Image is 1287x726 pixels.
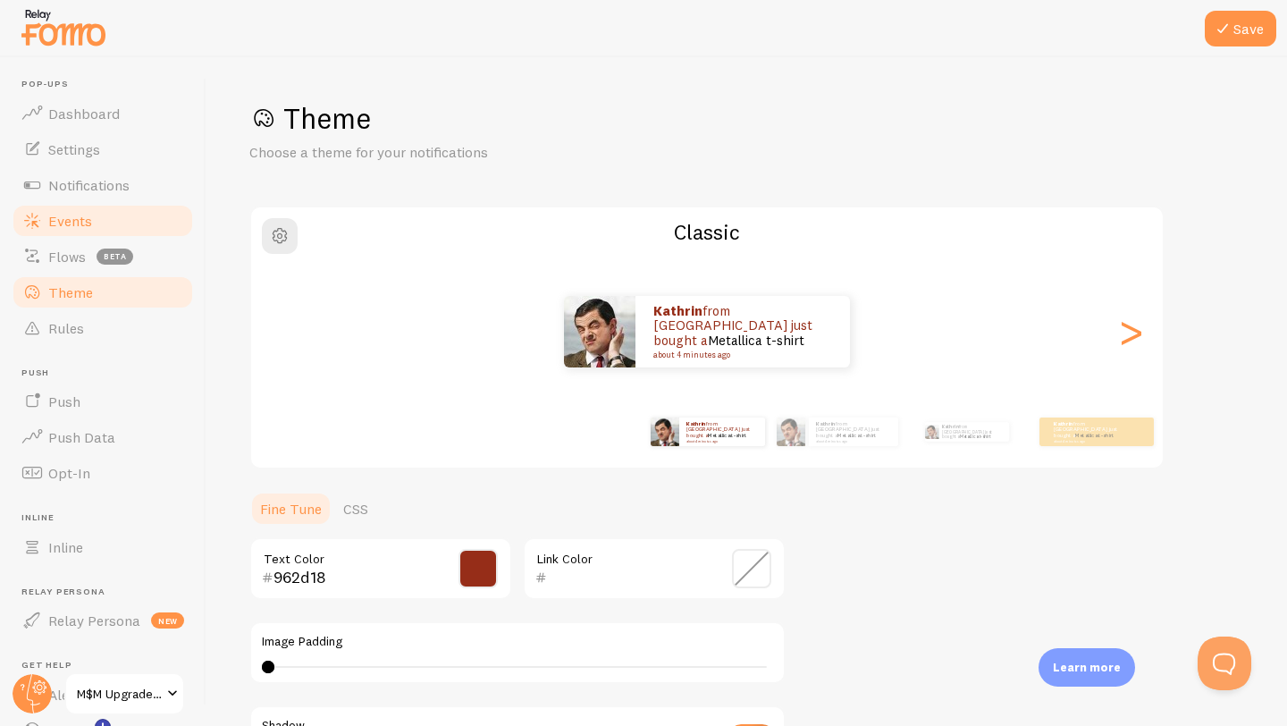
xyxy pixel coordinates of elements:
[97,249,133,265] span: beta
[11,96,195,131] a: Dashboard
[777,418,805,446] img: Fomo
[837,432,876,439] a: Metallica t-shirt
[332,491,379,527] a: CSS
[251,218,1163,246] h2: Classic
[686,420,706,427] strong: Kathrin
[11,310,195,346] a: Rules
[249,100,1244,137] h1: Theme
[960,434,990,439] a: Metallica t-shirt
[1053,659,1121,676] p: Learn more
[1039,648,1135,687] div: Learn more
[816,420,836,427] strong: Kathrin
[11,419,195,455] a: Push Data
[48,248,86,266] span: Flows
[11,455,195,491] a: Opt-In
[708,432,746,439] a: Metallica t-shirt
[77,683,162,705] span: M$M Upgrade Bundle
[816,420,891,443] p: from [GEOGRAPHIC_DATA] just bought a
[942,424,959,429] strong: Kathrin
[249,142,678,163] p: Choose a theme for your notifications
[11,384,195,419] a: Push
[942,422,1002,442] p: from [GEOGRAPHIC_DATA] just bought a
[11,274,195,310] a: Theme
[64,672,185,715] a: M$M Upgrade Bundle
[653,302,702,319] strong: Kathrin
[924,425,938,439] img: Fomo
[48,319,84,337] span: Rules
[21,587,195,598] span: Relay Persona
[48,393,80,410] span: Push
[48,176,130,194] span: Notifications
[1198,637,1251,690] iframe: Help Scout Beacon - Open
[48,612,140,629] span: Relay Persona
[21,660,195,671] span: Get Help
[653,350,827,359] small: about 4 minutes ago
[21,79,195,90] span: Pop-ups
[1075,432,1114,439] a: Metallica t-shirt
[816,439,889,443] small: about 4 minutes ago
[19,4,108,50] img: fomo-relay-logo-orange.svg
[21,367,195,379] span: Push
[1054,439,1123,443] small: about 4 minutes ago
[11,603,195,638] a: Relay Persona new
[11,239,195,274] a: Flows beta
[249,491,332,527] a: Fine Tune
[48,283,93,301] span: Theme
[262,634,773,650] label: Image Padding
[686,439,756,443] small: about 4 minutes ago
[48,105,120,122] span: Dashboard
[686,420,758,443] p: from [GEOGRAPHIC_DATA] just bought a
[11,529,195,565] a: Inline
[11,167,195,203] a: Notifications
[708,332,804,349] a: Metallica t-shirt
[1120,267,1141,396] div: Next slide
[1054,420,1125,443] p: from [GEOGRAPHIC_DATA] just bought a
[48,140,100,158] span: Settings
[651,418,679,446] img: Fomo
[151,612,184,629] span: new
[11,131,195,167] a: Settings
[48,464,90,482] span: Opt-In
[1054,420,1073,427] strong: Kathrin
[48,538,83,556] span: Inline
[48,212,92,230] span: Events
[653,304,832,359] p: from [GEOGRAPHIC_DATA] just bought a
[48,428,115,446] span: Push Data
[11,203,195,239] a: Events
[564,296,635,367] img: Fomo
[21,512,195,524] span: Inline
